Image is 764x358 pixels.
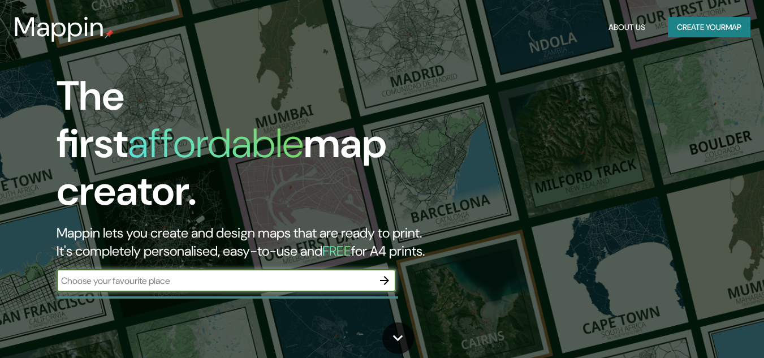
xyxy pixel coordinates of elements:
[57,274,373,287] input: Choose your favourite place
[668,17,750,38] button: Create yourmap
[128,117,304,170] h1: affordable
[604,17,650,38] button: About Us
[57,72,439,224] h1: The first map creator.
[322,242,351,260] h5: FREE
[14,11,105,43] h3: Mappin
[57,224,439,260] h2: Mappin lets you create and design maps that are ready to print. It's completely personalised, eas...
[105,29,114,38] img: mappin-pin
